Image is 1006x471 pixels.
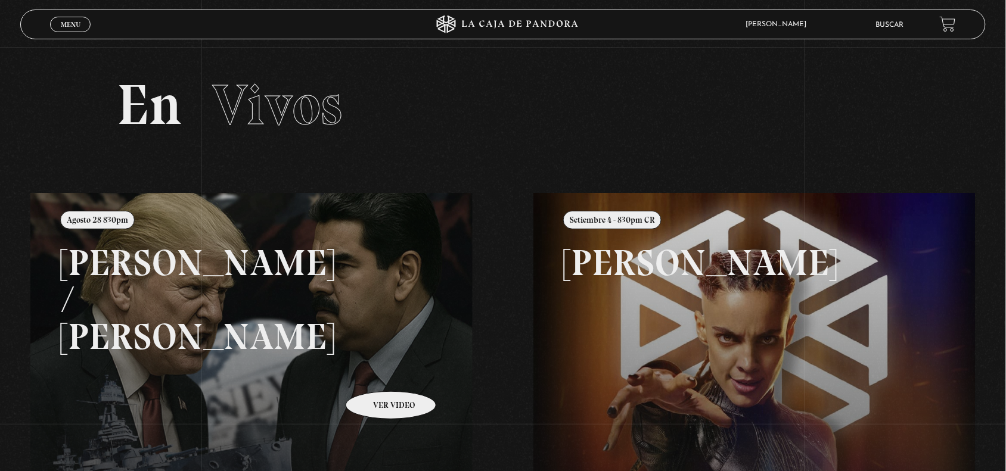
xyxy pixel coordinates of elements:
span: Menu [61,21,80,28]
span: [PERSON_NAME] [740,21,819,28]
a: View your shopping cart [940,16,956,32]
h2: En [117,77,889,133]
a: Buscar [876,21,904,29]
span: Cerrar [57,31,85,39]
span: Vivos [212,71,342,139]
